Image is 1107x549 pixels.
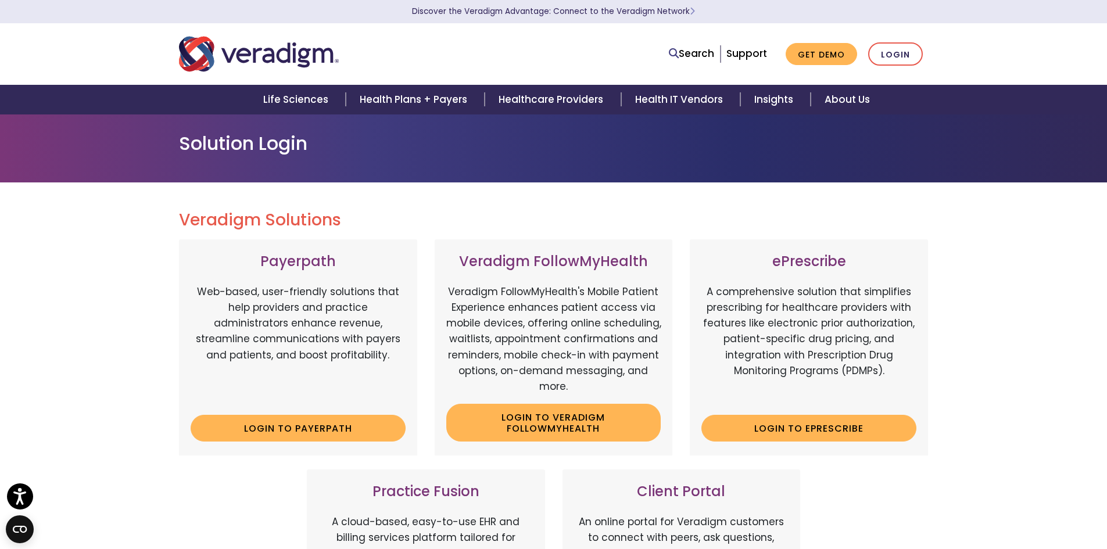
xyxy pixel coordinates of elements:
[249,85,346,114] a: Life Sciences
[786,43,857,66] a: Get Demo
[446,253,661,270] h3: Veradigm FollowMyHealth
[621,85,740,114] a: Health IT Vendors
[485,85,621,114] a: Healthcare Providers
[346,85,485,114] a: Health Plans + Payers
[318,483,533,500] h3: Practice Fusion
[669,46,714,62] a: Search
[179,210,929,230] h2: Veradigm Solutions
[690,6,695,17] span: Learn More
[574,483,789,500] h3: Client Portal
[191,284,406,406] p: Web-based, user-friendly solutions that help providers and practice administrators enhance revenu...
[446,284,661,394] p: Veradigm FollowMyHealth's Mobile Patient Experience enhances patient access via mobile devices, o...
[6,515,34,543] button: Open CMP widget
[726,46,767,60] a: Support
[701,284,916,406] p: A comprehensive solution that simplifies prescribing for healthcare providers with features like ...
[701,253,916,270] h3: ePrescribe
[191,253,406,270] h3: Payerpath
[412,6,695,17] a: Discover the Veradigm Advantage: Connect to the Veradigm NetworkLearn More
[179,35,339,73] img: Veradigm logo
[179,132,929,155] h1: Solution Login
[868,42,923,66] a: Login
[191,415,406,442] a: Login to Payerpath
[701,415,916,442] a: Login to ePrescribe
[811,85,884,114] a: About Us
[740,85,811,114] a: Insights
[884,465,1093,535] iframe: Drift Chat Widget
[446,404,661,442] a: Login to Veradigm FollowMyHealth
